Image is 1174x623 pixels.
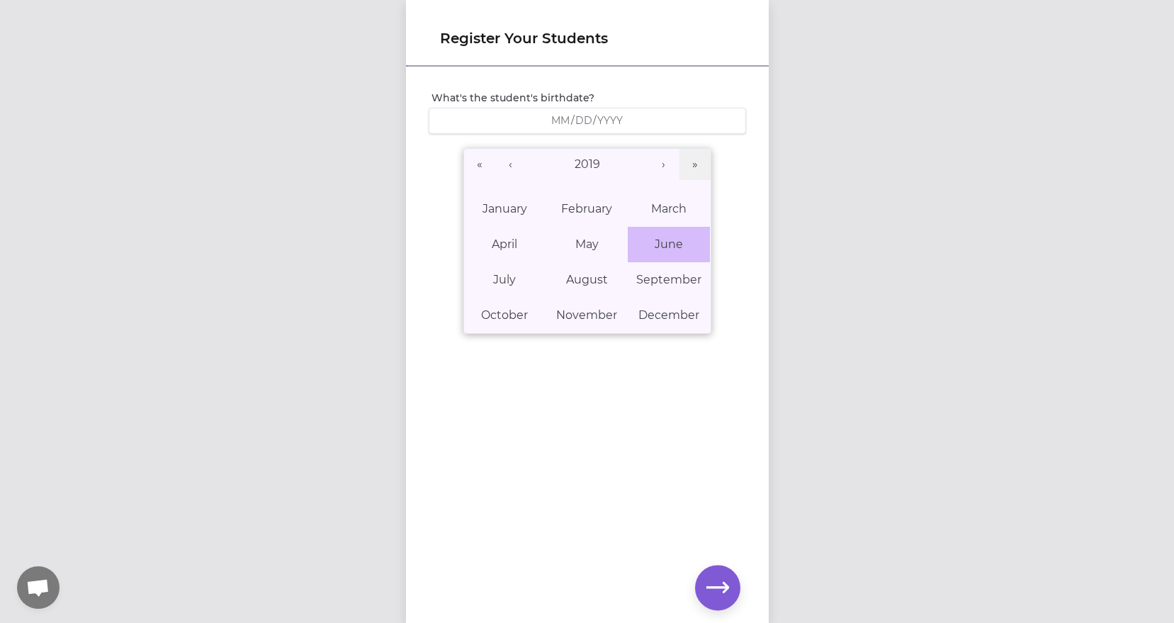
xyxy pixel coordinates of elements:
[628,298,710,333] button: December 2019
[546,262,628,298] button: August 2019
[571,113,575,128] span: /
[556,308,617,322] abbr: November 2019
[593,113,597,128] span: /
[492,237,517,251] abbr: April 2019
[636,273,701,286] abbr: September 2019
[575,157,600,171] span: 2019
[575,237,599,251] abbr: May 2019
[482,202,527,215] abbr: January 2019
[431,91,746,105] label: What's the student's birthdate?
[526,149,648,180] button: 2019
[628,227,710,262] button: June 2019
[464,262,546,298] button: July 2019
[17,566,60,609] a: Open chat
[493,273,516,286] abbr: July 2019
[575,114,593,128] input: DD
[464,149,495,180] button: «
[679,149,711,180] button: »
[464,191,546,227] button: January 2019
[546,191,628,227] button: February 2019
[628,191,710,227] button: March 2019
[566,273,608,286] abbr: August 2019
[561,202,612,215] abbr: February 2019
[481,308,528,322] abbr: October 2019
[655,237,683,251] abbr: June 2019
[597,114,623,128] input: YYYY
[551,114,571,128] input: MM
[648,149,679,180] button: ›
[495,149,526,180] button: ‹
[651,202,687,215] abbr: March 2019
[546,227,628,262] button: May 2019
[638,308,699,322] abbr: December 2019
[440,28,735,48] h1: Register Your Students
[628,262,710,298] button: September 2019
[464,298,546,333] button: October 2019
[464,227,546,262] button: April 2019
[546,298,628,333] button: November 2019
